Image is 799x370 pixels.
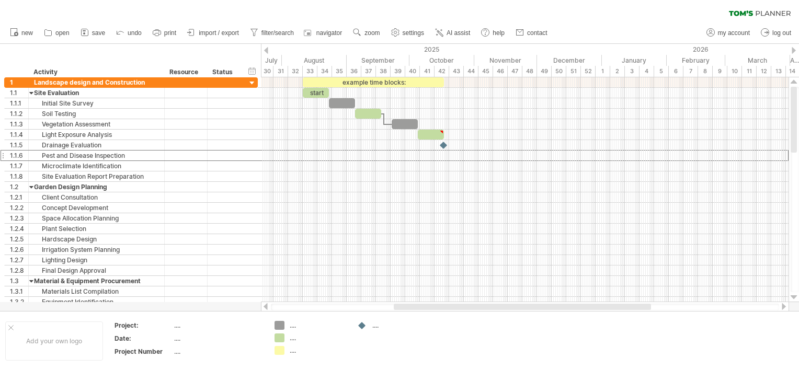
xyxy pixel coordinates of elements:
div: 42 [435,66,449,77]
div: Add your own logo [5,321,103,361]
a: help [478,26,508,40]
a: filter/search [247,26,297,40]
span: save [92,29,105,37]
div: .... [174,321,262,330]
div: 1.1 [10,88,28,98]
div: 32 [288,66,303,77]
div: Status [212,67,235,77]
a: AI assist [432,26,473,40]
div: 1.2.7 [10,255,28,265]
a: undo [113,26,145,40]
div: 2 [610,66,625,77]
div: 44 [464,66,478,77]
div: Soil Testing [34,109,159,119]
div: January 2026 [602,55,667,66]
a: import / export [185,26,242,40]
div: 39 [391,66,405,77]
div: 8 [698,66,713,77]
span: settings [403,29,424,37]
div: 1.2.1 [10,192,28,202]
div: Date: [115,334,172,343]
a: navigator [302,26,345,40]
div: Garden Design Planning [34,182,159,192]
div: 6 [669,66,683,77]
a: contact [513,26,551,40]
div: Initial Site Survey [34,98,159,108]
div: Client Consultation [34,192,159,202]
div: Lighting Design [34,255,159,265]
div: 10 [727,66,742,77]
div: 35 [332,66,347,77]
div: 47 [508,66,522,77]
span: navigator [316,29,342,37]
div: 1.1.2 [10,109,28,119]
div: March 2026 [725,55,790,66]
div: 3 [625,66,640,77]
span: help [493,29,505,37]
div: 33 [303,66,317,77]
div: 46 [493,66,508,77]
div: 7 [683,66,698,77]
div: 34 [317,66,332,77]
div: 30 [259,66,273,77]
span: my account [718,29,750,37]
div: Space Allocation Planning [34,213,159,223]
div: 1.1.1 [10,98,28,108]
div: September 2025 [347,55,409,66]
div: 48 [522,66,537,77]
span: filter/search [261,29,294,37]
div: Drainage Evaluation [34,140,159,150]
div: 43 [449,66,464,77]
div: Irrigation System Planning [34,245,159,255]
div: August 2025 [282,55,347,66]
div: Concept Development [34,203,159,213]
div: 1.1.8 [10,171,28,181]
span: zoom [364,29,380,37]
span: undo [128,29,142,37]
span: print [164,29,176,37]
a: log out [758,26,794,40]
span: open [55,29,70,37]
div: 4 [640,66,654,77]
div: December 2025 [537,55,602,66]
div: Site Evaluation [34,88,159,98]
div: Light Exposure Analysis [34,130,159,140]
div: .... [174,334,262,343]
div: 1.2.3 [10,213,28,223]
div: 5 [654,66,669,77]
div: February 2026 [667,55,725,66]
div: Equipment Identification [34,297,159,307]
div: 1 [10,77,28,87]
span: new [21,29,33,37]
div: 1.3.1 [10,286,28,296]
div: 1.2.5 [10,234,28,244]
a: open [41,26,73,40]
div: start [303,88,329,98]
div: 1.1.3 [10,119,28,129]
a: save [78,26,108,40]
a: zoom [350,26,383,40]
span: log out [772,29,791,37]
div: 1.1.4 [10,130,28,140]
div: 13 [771,66,786,77]
a: settings [389,26,427,40]
div: 50 [552,66,566,77]
div: Site Evaluation Report Preparation [34,171,159,181]
div: 12 [757,66,771,77]
div: 1.2.2 [10,203,28,213]
div: Materials List Compilation [34,286,159,296]
span: import / export [199,29,239,37]
div: October 2025 [409,55,474,66]
div: Resource [169,67,201,77]
div: .... [174,347,262,356]
div: Vegetation Assessment [34,119,159,129]
div: 52 [581,66,596,77]
div: 36 [347,66,361,77]
span: AI assist [447,29,470,37]
div: .... [290,346,347,355]
div: Final Design Approval [34,265,159,275]
div: Pest and Disease Inspection [34,151,159,160]
div: 1 [596,66,610,77]
div: 41 [420,66,435,77]
div: 1.2.6 [10,245,28,255]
